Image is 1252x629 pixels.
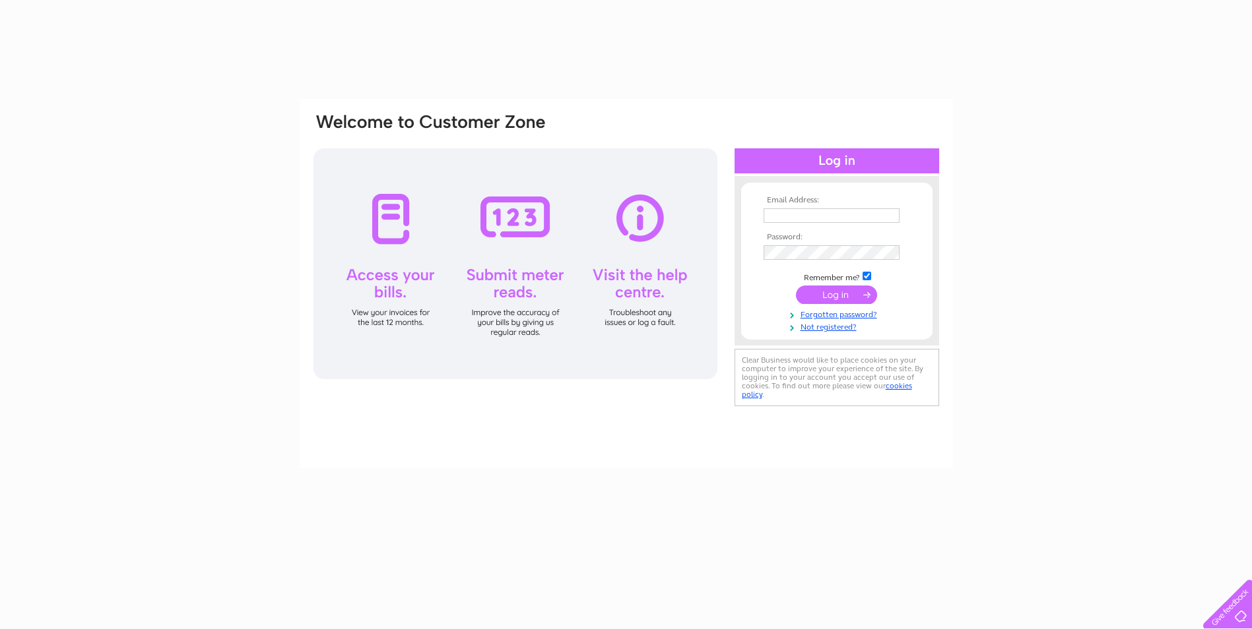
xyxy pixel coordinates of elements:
[760,196,913,205] th: Email Address:
[796,285,877,304] input: Submit
[742,381,912,399] a: cookies policy
[764,320,913,332] a: Not registered?
[764,307,913,320] a: Forgotten password?
[760,233,913,242] th: Password:
[735,349,939,406] div: Clear Business would like to place cookies on your computer to improve your experience of the sit...
[760,270,913,283] td: Remember me?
